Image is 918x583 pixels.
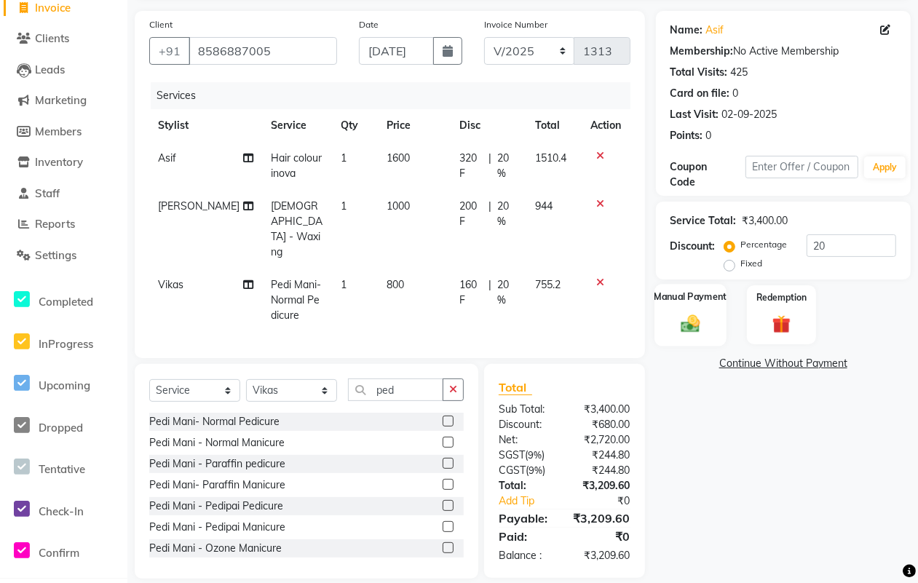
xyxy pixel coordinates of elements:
[39,546,79,560] span: Confirm
[706,128,712,143] div: 0
[722,107,777,122] div: 02-09-2025
[564,402,641,417] div: ₹3,400.00
[35,93,87,107] span: Marketing
[4,216,124,233] a: Reports
[4,124,124,140] a: Members
[499,448,525,461] span: SGST
[670,159,745,190] div: Coupon Code
[564,432,641,448] div: ₹2,720.00
[39,421,83,435] span: Dropped
[271,199,323,258] span: [DEMOGRAPHIC_DATA] - Waxing
[706,23,724,38] a: Asif
[4,92,124,109] a: Marketing
[670,86,730,101] div: Card on file:
[499,464,526,477] span: CGST
[670,128,703,143] div: Points:
[733,86,739,101] div: 0
[35,124,82,138] span: Members
[189,37,337,65] input: Search by Name/Mobile/Email/Code
[497,199,518,229] span: 20 %
[488,463,564,478] div: ( )
[731,65,748,80] div: 425
[564,548,641,563] div: ₹3,209.60
[149,477,285,493] div: Pedi Mani- Paraffin Manicure
[149,435,285,451] div: Pedi Mani - Normal Manicure
[528,449,542,461] span: 9%
[387,278,404,291] span: 800
[564,463,641,478] div: ₹244.80
[35,1,71,15] span: Invoice
[654,290,727,304] label: Manual Payment
[488,432,564,448] div: Net:
[564,417,641,432] div: ₹680.00
[670,107,719,122] div: Last Visit:
[387,199,410,213] span: 1000
[39,378,90,392] span: Upcoming
[39,337,93,351] span: InProgress
[149,18,173,31] label: Client
[743,213,788,229] div: ₹3,400.00
[488,151,491,181] span: |
[864,156,906,178] button: Apply
[359,18,379,31] label: Date
[535,151,566,164] span: 1510.4
[529,464,542,476] span: 9%
[488,509,563,527] div: Payable:
[670,65,728,80] div: Total Visits:
[488,402,564,417] div: Sub Total:
[4,62,124,79] a: Leads
[670,23,703,38] div: Name:
[459,151,483,181] span: 320 F
[149,109,262,142] th: Stylist
[459,199,483,229] span: 200 F
[484,18,547,31] label: Invoice Number
[39,504,84,518] span: Check-In
[39,295,93,309] span: Completed
[564,528,641,545] div: ₹0
[4,186,124,202] a: Staff
[341,278,347,291] span: 1
[577,493,641,509] div: ₹0
[675,312,706,334] img: _cash.svg
[158,151,176,164] span: Asif
[535,278,561,291] span: 755.2
[149,499,283,514] div: Pedi Mani - Pedipai Pedicure
[341,151,347,164] span: 1
[535,199,553,213] span: 944
[149,456,285,472] div: Pedi Mani - Paraffin pedicure
[488,493,577,509] a: Add Tip
[149,541,282,556] div: Pedi Mani - Ozone Manicure
[582,109,630,142] th: Action
[741,257,763,270] label: Fixed
[348,378,443,401] input: Search or Scan
[158,278,183,291] span: Vikas
[149,520,285,535] div: Pedi Mani - Pedipai Manicure
[332,109,378,142] th: Qty
[459,277,483,308] span: 160 F
[488,417,564,432] div: Discount:
[670,239,716,254] div: Discount:
[149,414,280,429] div: Pedi Mani- Normal Pedicure
[378,109,451,142] th: Price
[271,278,321,322] span: Pedi Mani- Normal Pedicure
[767,313,796,336] img: _gift.svg
[756,291,807,304] label: Redemption
[741,238,788,251] label: Percentage
[497,277,518,308] span: 20 %
[387,151,410,164] span: 1600
[670,44,896,59] div: No Active Membership
[499,380,532,395] span: Total
[451,109,526,142] th: Disc
[35,248,76,262] span: Settings
[35,31,69,45] span: Clients
[564,448,641,463] div: ₹244.80
[488,528,564,545] div: Paid:
[488,548,564,563] div: Balance :
[35,217,75,231] span: Reports
[659,356,908,371] a: Continue Without Payment
[35,155,83,169] span: Inventory
[670,44,734,59] div: Membership:
[497,151,518,181] span: 20 %
[271,151,322,180] span: Hair colour inova
[488,448,564,463] div: ( )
